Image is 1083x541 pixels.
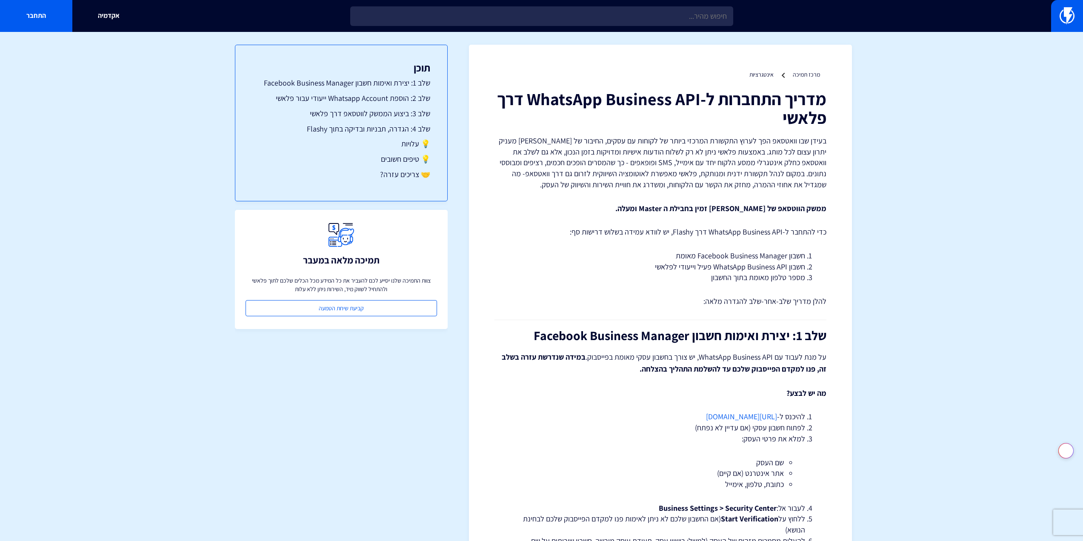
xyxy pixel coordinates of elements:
[252,123,430,135] a: שלב 4: הגדרה, תבניות ובדיקה בתוך Flashy
[516,261,805,272] li: חשבון WhatsApp Business API פעיל וייעודי לפלאשי
[516,513,805,535] li: ללחוץ על (אם החשבון שלכם לא ניתן לאימות פנו למקדם הפייסבוק שלכם לבחינת הנושא)
[516,422,805,433] li: לפתוח חשבון עסקי (אם עדיין לא נפתח)
[706,412,777,421] a: [URL][DOMAIN_NAME]
[786,388,826,398] strong: מה יש לבצע?
[494,226,826,238] p: כדי להתחבר ל-WhatsApp Business API דרך Flashy, יש לוודא עמידה בשלוש דרישות סף:
[252,169,430,180] a: 🤝 צריכים עזרה?
[246,276,437,293] p: צוות התמיכה שלנו יסייע לכם להעביר את כל המידע מכל הכלים שלכם לתוך פלאשי ולהתחיל לשווק מיד, השירות...
[303,255,380,265] h3: תמיכה מלאה במעבר
[494,135,826,190] p: בעידן שבו וואטסאפ הפך לערוץ התקשורת המרכזי ביותר של לקוחות עם עסקים, החיבור של [PERSON_NAME] מעני...
[494,351,826,375] p: על מנת לעבוד עם WhatsApp Business API, יש צורך בחשבון עסקי מאומת בפייסבוק.
[659,503,777,513] strong: Business Settings > Security Center
[516,411,805,422] li: להיכנס ל-
[537,457,784,468] li: שם העסק
[252,108,430,119] a: שלב 3: ביצוע הממשק לווטסאפ דרך פלאשי
[721,514,778,524] strong: Start Verification
[537,468,784,479] li: אתר אינטרנט (אם קיים)
[793,71,820,78] a: מרכז תמיכה
[537,479,784,490] li: כתובת, טלפון, אימייל
[246,300,437,316] a: קביעת שיחת הטמעה
[252,138,430,149] a: 💡 עלויות
[494,89,826,127] h1: מדריך התחברות ל-WhatsApp Business API דרך פלאשי
[502,352,826,374] strong: במידה שנדרשת עזרה בשלב זה, פנו למקדם הפייסבוק שלכם עד להשלמת התהליך בהצלחה.
[252,77,430,89] a: שלב 1: יצירת ואימות חשבון Facebook Business Manager
[516,433,805,490] li: למלא את פרטי העסק:
[516,503,805,514] li: לעבור אל:
[252,62,430,73] h3: תוכן
[615,203,826,213] strong: ממשק הווטסאפ של [PERSON_NAME] זמין בחבילת ה Master ומעלה.
[252,93,430,104] a: שלב 2: הוספת Whatsapp Account ייעודי עבור פלאשי
[252,154,430,165] a: 💡 טיפים חשובים
[516,250,805,261] li: חשבון Facebook Business Manager מאומת
[749,71,774,78] a: אינטגרציות
[494,329,826,343] h2: שלב 1: יצירת ואימות חשבון Facebook Business Manager
[516,272,805,283] li: מספר טלפון מאומת בתוך החשבון
[350,6,733,26] input: חיפוש מהיר...
[494,296,826,307] p: להלן מדריך שלב-אחר-שלב להגדרה מלאה:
